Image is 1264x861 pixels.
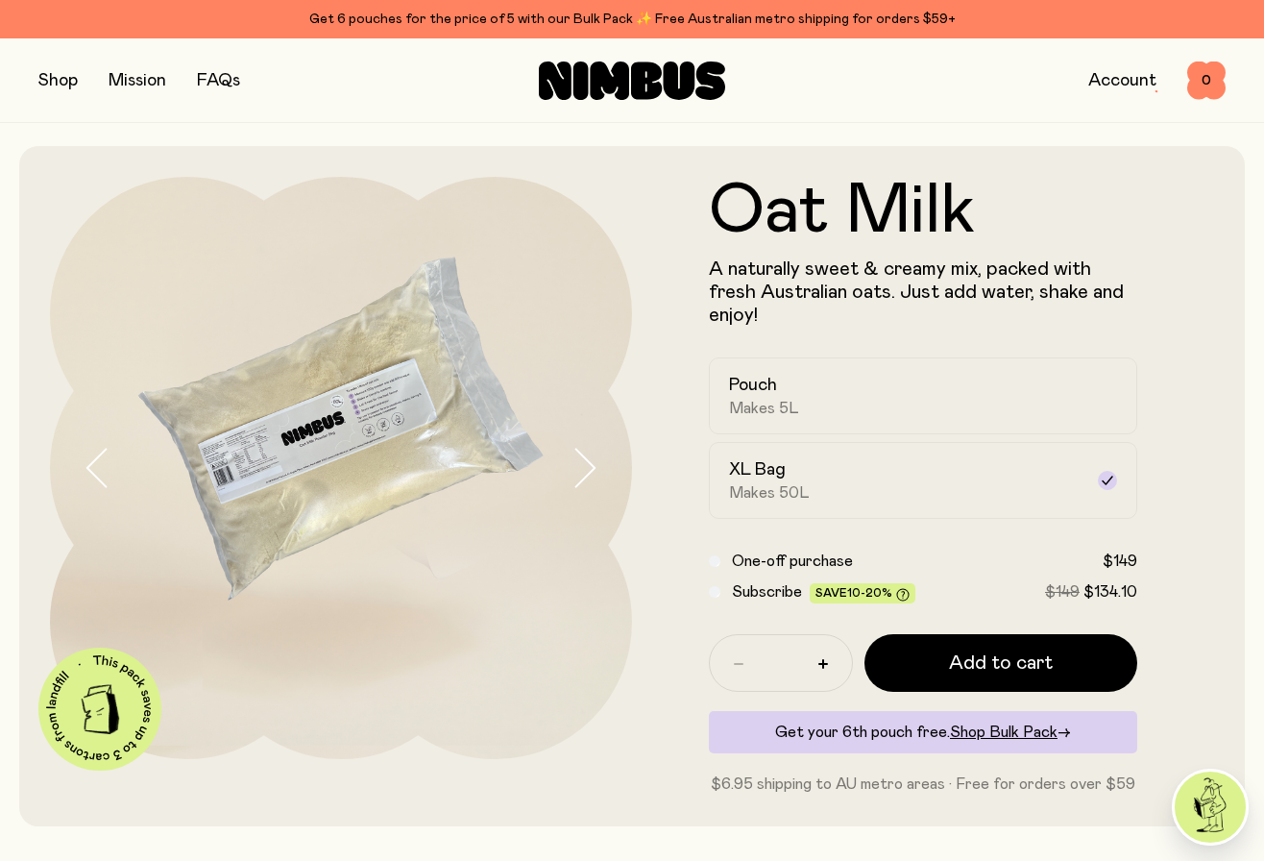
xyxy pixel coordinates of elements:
[732,553,853,569] span: One-off purchase
[1045,584,1080,600] span: $149
[1187,61,1226,100] button: 0
[815,587,910,602] span: Save
[1083,584,1137,600] span: $134.10
[847,587,892,599] span: 10-20%
[950,725,1057,740] span: Shop Bulk Pack
[864,634,1137,692] button: Add to cart
[732,584,802,600] span: Subscribe
[729,483,810,503] span: Makes 50L
[1175,772,1246,843] img: agent
[950,725,1071,740] a: Shop Bulk Pack→
[709,258,1137,327] p: A naturally sweet & creamy mix, packed with fresh Australian oats. Just add water, shake and enjoy!
[949,650,1053,676] span: Add to cart
[68,677,133,742] img: illustration-carton.png
[1088,72,1156,89] a: Account
[709,773,1137,796] p: $6.95 shipping to AU metro areas · Free for orders over $59
[729,458,786,481] h2: XL Bag
[709,177,1137,246] h1: Oat Milk
[109,72,166,89] a: Mission
[709,711,1137,753] div: Get your 6th pouch free.
[197,72,240,89] a: FAQs
[1103,553,1137,569] span: $149
[729,374,777,397] h2: Pouch
[729,399,799,418] span: Makes 5L
[38,8,1226,31] div: Get 6 pouches for the price of 5 with our Bulk Pack ✨ Free Australian metro shipping for orders $59+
